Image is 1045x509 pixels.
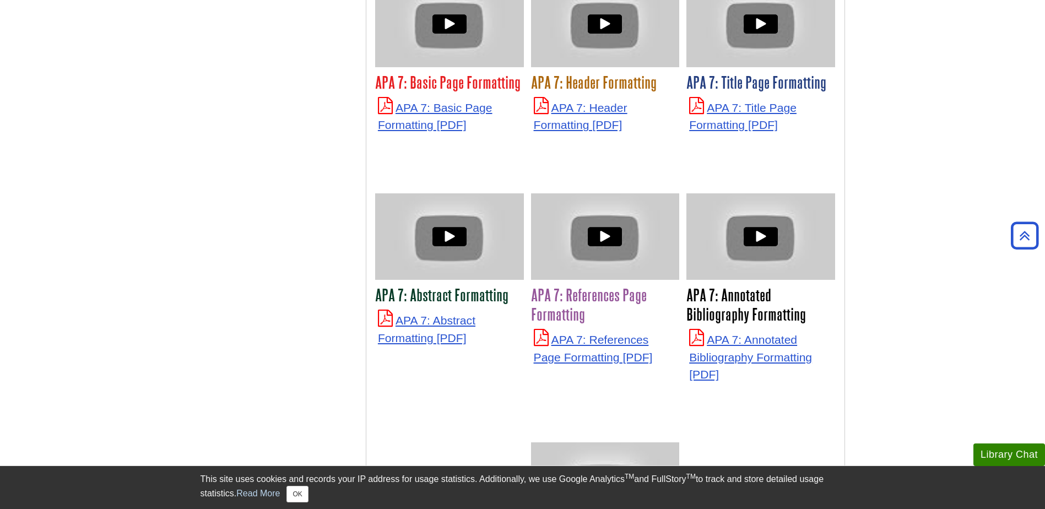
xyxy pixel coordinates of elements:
a: APA 7: Annotated Bibliography Formatting [689,333,812,381]
h3: APA 7: Annotated Bibliography Formatting [686,285,835,324]
div: This site uses cookies and records your IP address for usage statistics. Additionally, we use Goo... [201,473,845,502]
h3: APA 7: Abstract Formatting [375,285,524,305]
div: Video: APA 7 References Page Formatting [531,193,680,280]
h3: APA 7: References Page Formatting [531,285,680,324]
iframe: APA 7: Annotated Bibliography Formatting [686,193,835,280]
a: APA 7: Abstract Formatting [378,314,475,344]
a: APA 7: Title Page Formatting [689,101,797,132]
h3: APA 7: Header Formatting [531,73,680,92]
sup: TM [686,473,696,480]
h3: APA 7: Title Page Formatting [686,73,835,92]
h3: APA 7: Basic Page Formatting [375,73,524,92]
a: APA 7: Header Formatting [534,101,627,132]
a: APA 7: Basic Page Formatting [378,101,492,132]
a: Read More [236,489,280,498]
a: Back to Top [1007,228,1042,243]
button: Close [286,486,308,502]
div: Video: APA 7 Abstract Formatting [375,193,524,280]
button: Library Chat [973,443,1045,466]
a: APA 7: References Page Formatting [534,333,653,364]
div: Video: Annotated Bibliography Formatting (APA 7th) [686,193,835,280]
sup: TM [625,473,634,480]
